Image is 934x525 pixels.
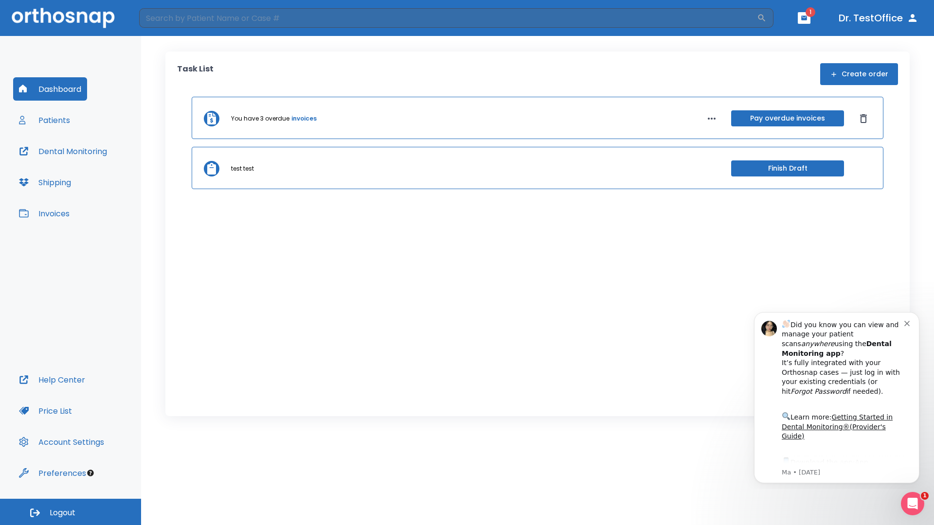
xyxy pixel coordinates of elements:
[231,164,254,173] p: test test
[42,165,165,174] p: Message from Ma, sent 8w ago
[731,160,844,176] button: Finish Draft
[165,15,173,23] button: Dismiss notification
[856,111,871,126] button: Dismiss
[13,108,76,132] button: Patients
[291,114,317,123] a: invoices
[86,469,95,477] div: Tooltip anchor
[50,507,75,518] span: Logout
[231,114,289,123] p: You have 3 overdue
[13,202,75,225] button: Invoices
[13,140,113,163] button: Dental Monitoring
[12,8,115,28] img: Orthosnap
[921,492,929,500] span: 1
[13,368,91,391] button: Help Center
[13,399,78,422] button: Price List
[13,77,87,101] button: Dashboard
[901,492,924,515] iframe: Intercom live chat
[739,303,934,489] iframe: Intercom notifications message
[139,8,757,28] input: Search by Patient Name or Case #
[835,9,922,27] button: Dr. TestOffice
[731,110,844,126] button: Pay overdue invoices
[13,430,110,454] button: Account Settings
[13,461,92,485] button: Preferences
[13,171,77,194] button: Shipping
[42,155,129,173] a: App Store
[806,7,815,17] span: 1
[177,63,214,85] p: Task List
[42,153,165,202] div: Download the app: | ​ Let us know if you need help getting started!
[820,63,898,85] button: Create order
